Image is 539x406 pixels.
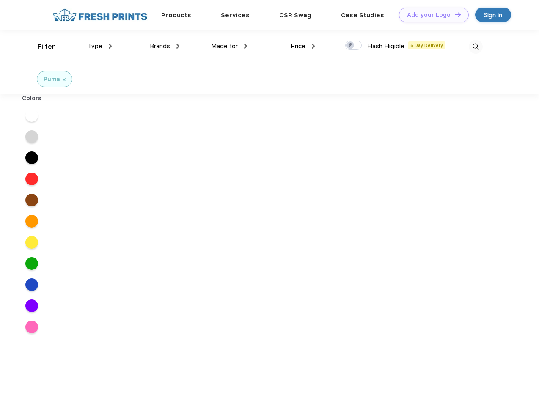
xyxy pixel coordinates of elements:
[279,11,311,19] a: CSR Swag
[16,94,48,103] div: Colors
[291,42,305,50] span: Price
[484,10,502,20] div: Sign in
[408,41,445,49] span: 5 Day Delivery
[176,44,179,49] img: dropdown.png
[44,75,60,84] div: Puma
[150,42,170,50] span: Brands
[161,11,191,19] a: Products
[211,42,238,50] span: Made for
[469,40,483,54] img: desktop_search.svg
[221,11,250,19] a: Services
[38,42,55,52] div: Filter
[244,44,247,49] img: dropdown.png
[475,8,511,22] a: Sign in
[407,11,451,19] div: Add your Logo
[455,12,461,17] img: DT
[63,78,66,81] img: filter_cancel.svg
[312,44,315,49] img: dropdown.png
[109,44,112,49] img: dropdown.png
[88,42,102,50] span: Type
[367,42,404,50] span: Flash Eligible
[50,8,150,22] img: fo%20logo%202.webp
